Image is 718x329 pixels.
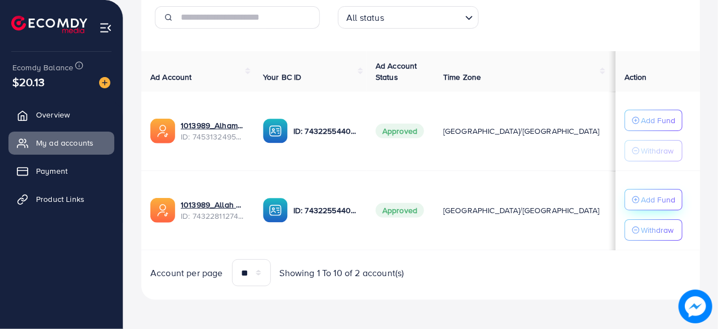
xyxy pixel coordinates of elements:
span: Showing 1 To 10 of 2 account(s) [280,267,404,280]
div: <span class='underline'>1013989_Allah Hu Akbar_1730462806681</span></br>7432281127437680641 [181,199,245,222]
a: Overview [8,103,114,126]
span: My ad accounts [36,137,93,148]
span: Product Links [36,193,84,205]
p: ID: 7432255440681041937 [293,204,358,217]
span: ID: 7432281127437680641 [181,210,245,222]
img: menu [99,21,112,34]
a: Payment [8,160,114,182]
img: logo [11,16,87,33]
span: ID: 7453132495568388113 [181,131,245,142]
img: ic-ads-acc.e4c84228.svg [150,198,175,223]
span: Your BC ID [263,71,302,83]
img: ic-ba-acc.ded83a64.svg [263,198,288,223]
p: Add Fund [641,193,675,206]
span: All status [344,10,386,26]
span: Ad Account Status [376,60,417,83]
span: Account per page [150,267,223,280]
span: Time Zone [443,71,481,83]
span: [GEOGRAPHIC_DATA]/[GEOGRAPHIC_DATA] [443,125,600,137]
img: ic-ba-acc.ded83a64.svg [263,119,288,143]
img: image [99,77,110,88]
button: Add Fund [625,189,683,210]
input: Search for option [387,7,461,26]
div: Search for option [338,6,479,29]
button: Add Fund [625,110,683,131]
a: Product Links [8,188,114,210]
p: ID: 7432255440681041937 [293,124,358,138]
button: Withdraw [625,219,683,241]
img: ic-ads-acc.e4c84228.svg [150,119,175,143]
span: Action [625,71,647,83]
a: My ad accounts [8,132,114,154]
a: 1013989_Alhamdulillah_1735317642286 [181,120,245,131]
img: image [679,290,712,323]
span: Payment [36,165,68,177]
span: $20.13 [12,74,44,90]
p: Withdraw [641,144,674,157]
span: Approved [376,203,424,218]
button: Withdraw [625,140,683,161]
span: Ecomdy Balance [12,62,73,73]
span: Overview [36,109,70,120]
span: Ad Account [150,71,192,83]
div: <span class='underline'>1013989_Alhamdulillah_1735317642286</span></br>7453132495568388113 [181,120,245,143]
span: [GEOGRAPHIC_DATA]/[GEOGRAPHIC_DATA] [443,205,600,216]
p: Withdraw [641,223,674,237]
p: Add Fund [641,114,675,127]
span: Approved [376,124,424,138]
a: 1013989_Allah Hu Akbar_1730462806681 [181,199,245,210]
